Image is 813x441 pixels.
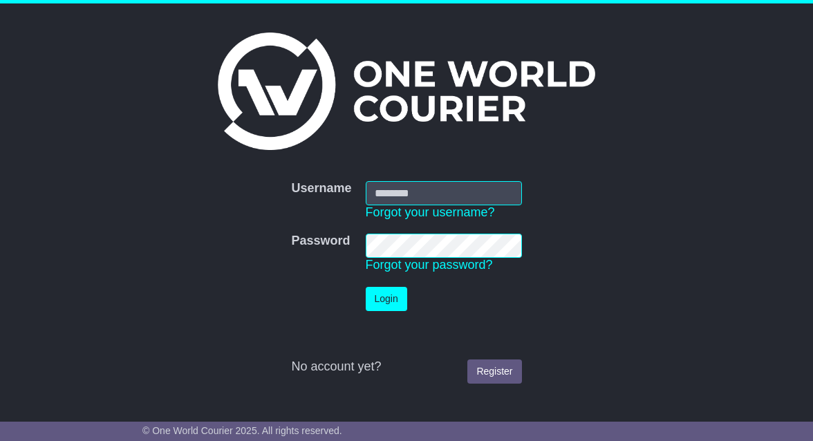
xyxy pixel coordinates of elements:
[291,181,351,196] label: Username
[366,205,495,219] a: Forgot your username?
[366,258,493,272] a: Forgot your password?
[218,32,595,150] img: One World
[142,425,342,436] span: © One World Courier 2025. All rights reserved.
[467,359,521,384] a: Register
[366,287,407,311] button: Login
[291,359,521,375] div: No account yet?
[291,234,350,249] label: Password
